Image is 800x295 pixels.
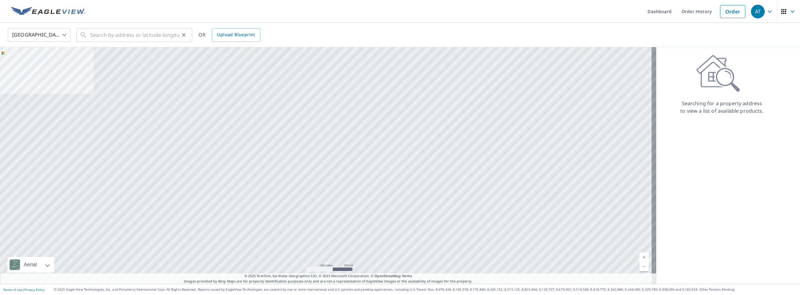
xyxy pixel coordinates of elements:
p: | [3,288,45,292]
a: Privacy Policy [24,288,45,292]
p: © 2025 Eagle View Technologies, Inc. and Pictometry International Corp. All Rights Reserved. Repo... [54,287,797,292]
p: Searching for a property address to view a list of available products. [680,100,764,115]
div: OR [198,28,260,42]
input: Search by address or latitude-longitude [90,26,179,44]
a: Terms [402,273,412,278]
div: Aerial [22,257,39,273]
a: Terms of Use [3,288,22,292]
a: Current Level 5, Zoom Out [639,262,649,271]
a: OpenStreetMap [374,273,401,278]
a: Order [720,5,745,18]
img: EV Logo [11,7,85,16]
span: Upload Blueprint [217,31,255,39]
button: Clear [179,31,188,39]
div: Aerial [7,257,54,273]
div: AT [751,5,765,18]
a: Upload Blueprint [212,28,260,42]
a: Current Level 5, Zoom In [639,253,649,262]
span: © 2025 TomTom, Earthstar Geographics SIO, © 2025 Microsoft Corporation, © [244,273,412,279]
div: [GEOGRAPHIC_DATA] [8,26,70,44]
